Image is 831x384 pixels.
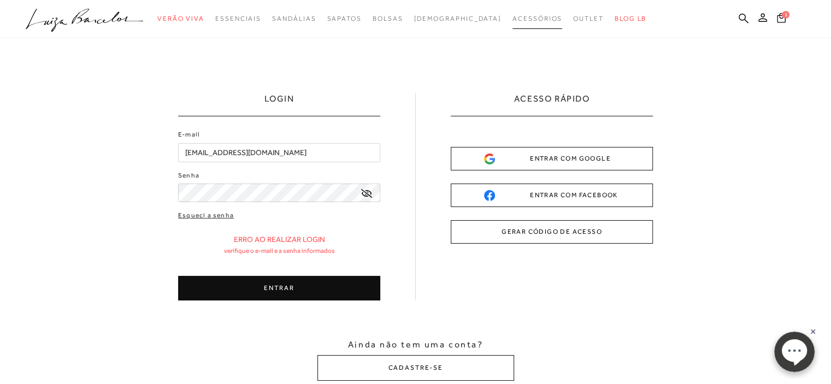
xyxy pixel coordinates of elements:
[414,15,502,22] span: [DEMOGRAPHIC_DATA]
[327,15,361,22] span: Sapatos
[414,9,502,29] a: noSubCategoriesText
[215,15,261,22] span: Essenciais
[224,247,335,255] p: Verifique o e-mail e a senha informados
[178,210,234,221] a: Esqueci a senha
[615,15,646,22] span: BLOG LB
[512,9,562,29] a: categoryNavScreenReaderText
[512,15,562,22] span: Acessórios
[484,190,620,201] div: ENTRAR COM FACEBOOK
[234,235,325,244] p: Erro ao realizar login
[157,15,204,22] span: Verão Viva
[178,276,380,300] button: ENTRAR
[348,339,483,351] span: Ainda não tem uma conta?
[573,15,604,22] span: Outlet
[451,220,653,244] button: GERAR CÓDIGO DE ACESSO
[272,9,316,29] a: categoryNavScreenReaderText
[272,15,316,22] span: Sandálias
[178,129,200,140] label: E-mail
[361,189,372,197] a: exibir senha
[317,355,514,381] button: CADASTRE-SE
[157,9,204,29] a: categoryNavScreenReaderText
[484,153,620,164] div: ENTRAR COM GOOGLE
[774,12,789,27] button: 1
[573,9,604,29] a: categoryNavScreenReaderText
[373,9,403,29] a: categoryNavScreenReaderText
[178,143,380,162] input: E-mail
[514,93,590,116] h2: ACESSO RÁPIDO
[178,170,199,181] label: Senha
[615,9,646,29] a: BLOG LB
[451,147,653,170] button: ENTRAR COM GOOGLE
[264,93,294,116] h1: LOGIN
[327,9,361,29] a: categoryNavScreenReaderText
[215,9,261,29] a: categoryNavScreenReaderText
[451,184,653,207] button: ENTRAR COM FACEBOOK
[782,11,789,19] span: 1
[373,15,403,22] span: Bolsas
